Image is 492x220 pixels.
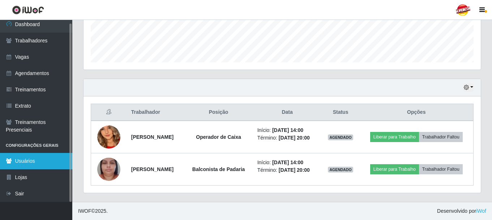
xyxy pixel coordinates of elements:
li: Término: [257,134,317,142]
span: Desenvolvido por [437,207,486,215]
time: [DATE] 20:00 [279,167,310,173]
li: Término: [257,166,317,174]
strong: [PERSON_NAME] [131,166,174,172]
li: Início: [257,126,317,134]
span: AGENDADO [328,134,353,140]
time: [DATE] 20:00 [279,135,310,141]
time: [DATE] 14:00 [272,127,303,133]
strong: [PERSON_NAME] [131,134,174,140]
button: Trabalhador Faltou [419,164,463,174]
th: Trabalhador [127,104,184,121]
th: Status [322,104,360,121]
button: Liberar para Trabalho [370,132,419,142]
th: Opções [360,104,474,121]
button: Trabalhador Faltou [419,132,463,142]
time: [DATE] 14:00 [272,159,303,165]
th: Posição [184,104,253,121]
img: CoreUI Logo [12,5,44,14]
strong: Balconista de Padaria [192,166,245,172]
img: 1748920057634.jpeg [97,112,120,162]
span: IWOF [78,208,91,214]
span: © 2025 . [78,207,108,215]
span: AGENDADO [328,167,353,173]
strong: Operador de Caixa [196,134,241,140]
button: Liberar para Trabalho [370,164,419,174]
img: 1752158526360.jpeg [97,149,120,190]
a: iWof [476,208,486,214]
li: Início: [257,159,317,166]
th: Data [253,104,322,121]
